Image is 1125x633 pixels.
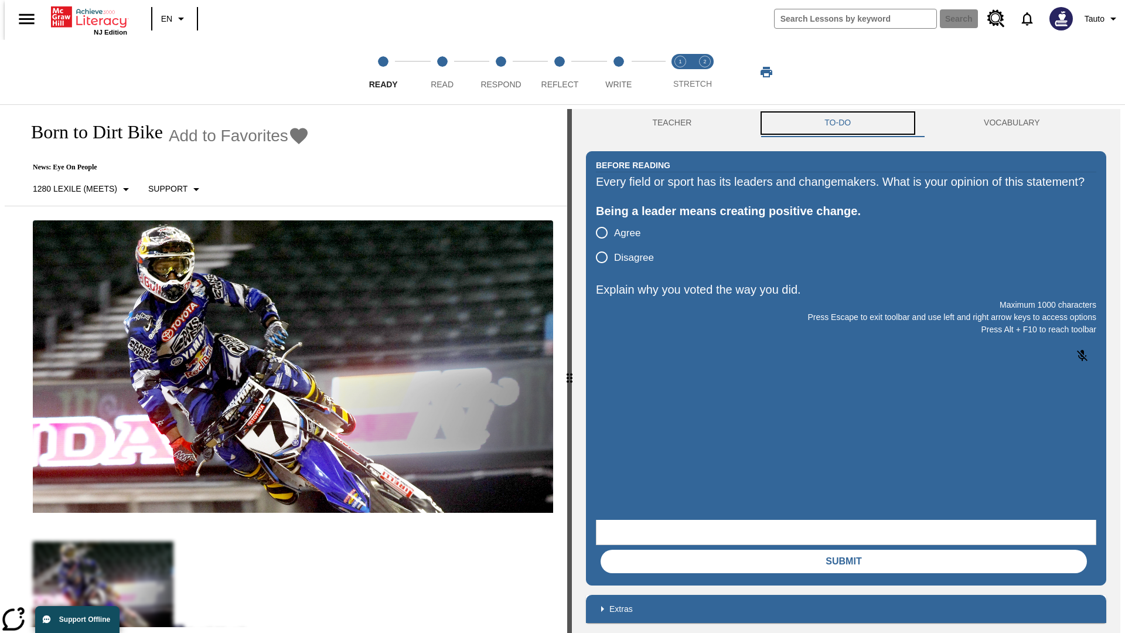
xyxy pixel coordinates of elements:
[596,311,1096,324] p: Press Escape to exit toolbar and use left and right arrow keys to access options
[688,40,722,104] button: Stretch Respond step 2 of 2
[596,172,1096,191] div: Every field or sport has its leaders and changemakers. What is your opinion of this statement?
[1085,13,1104,25] span: Tauto
[758,109,918,137] button: TO-DO
[596,159,670,172] h2: Before Reading
[596,202,1096,220] div: Being a leader means creating positive change.
[9,2,44,36] button: Open side menu
[541,80,579,89] span: Reflect
[980,3,1012,35] a: Resource Center, Will open in new tab
[586,109,758,137] button: Teacher
[94,29,127,36] span: NJ Edition
[369,80,398,89] span: Ready
[614,226,640,241] span: Agree
[586,595,1106,623] div: Extras
[5,9,171,20] body: Explain why you voted the way you did. Maximum 1000 characters Press Alt + F10 to reach toolbar P...
[161,13,172,25] span: EN
[663,40,697,104] button: Stretch Read step 1 of 2
[567,109,572,633] div: Press Enter or Spacebar and then press right and left arrow keys to move the slider
[467,40,535,104] button: Respond step 3 of 5
[1012,4,1042,34] a: Notifications
[775,9,936,28] input: search field
[33,183,117,195] p: 1280 Lexile (Meets)
[586,109,1106,137] div: Instructional Panel Tabs
[19,163,309,172] p: News: Eye On People
[144,179,208,200] button: Scaffolds, Support
[679,59,681,64] text: 1
[596,280,1096,299] p: Explain why you voted the way you did.
[28,179,138,200] button: Select Lexile, 1280 Lexile (Meets)
[585,40,653,104] button: Write step 5 of 5
[572,109,1120,633] div: activity
[431,80,454,89] span: Read
[1080,8,1125,29] button: Profile/Settings
[169,127,288,145] span: Add to Favorites
[703,59,706,64] text: 2
[35,606,120,633] button: Support Offline
[156,8,193,29] button: Language: EN, Select a language
[596,324,1096,336] p: Press Alt + F10 to reach toolbar
[673,79,712,89] span: STRETCH
[169,125,309,146] button: Add to Favorites - Born to Dirt Bike
[596,220,663,270] div: poll
[349,40,417,104] button: Ready step 1 of 5
[605,80,632,89] span: Write
[918,109,1106,137] button: VOCABULARY
[1068,342,1096,370] button: Click to activate and allow voice recognition
[601,550,1087,573] button: Submit
[408,40,476,104] button: Read step 2 of 5
[480,80,521,89] span: Respond
[609,603,633,615] p: Extras
[614,250,654,266] span: Disagree
[33,220,553,513] img: Motocross racer James Stewart flies through the air on his dirt bike.
[5,109,567,627] div: reading
[1042,4,1080,34] button: Select a new avatar
[148,183,187,195] p: Support
[596,299,1096,311] p: Maximum 1000 characters
[526,40,594,104] button: Reflect step 4 of 5
[51,4,127,36] div: Home
[1049,7,1073,30] img: Avatar
[19,121,163,143] h1: Born to Dirt Bike
[59,615,110,624] span: Support Offline
[748,62,785,83] button: Print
